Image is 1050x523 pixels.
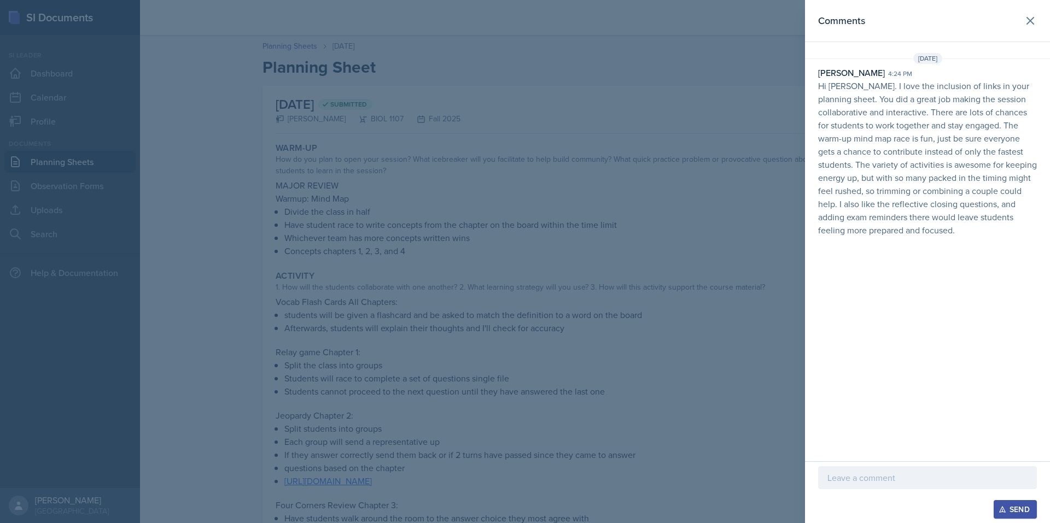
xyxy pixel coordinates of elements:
h2: Comments [818,13,865,28]
div: Send [1001,505,1030,514]
p: Hi [PERSON_NAME]. I love the inclusion of links in your planning sheet. You did a great job makin... [818,79,1037,237]
div: [PERSON_NAME] [818,66,885,79]
span: [DATE] [913,53,942,64]
button: Send [994,500,1037,519]
div: 4:24 pm [888,69,912,79]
